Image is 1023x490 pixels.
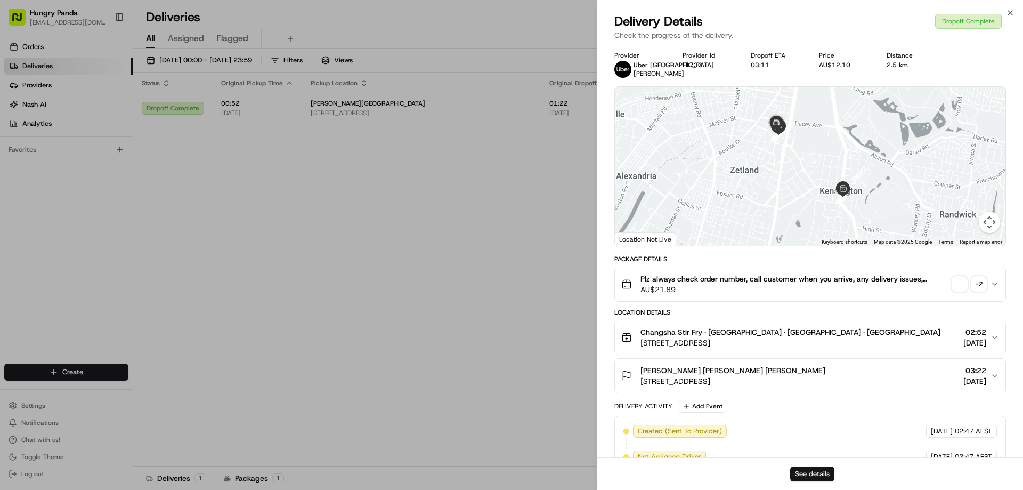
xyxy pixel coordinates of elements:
button: See details [790,467,834,481]
a: Powered byPylon [75,264,129,272]
span: [STREET_ADDRESS] [640,376,825,387]
span: [DATE] [963,376,986,387]
span: Created (Sent To Provider) [638,427,722,436]
button: Add Event [679,400,726,413]
span: AU$21.89 [640,284,948,295]
a: Open this area in Google Maps (opens a new window) [618,232,653,246]
button: Keyboard shortcuts [822,238,867,246]
span: Map data ©2025 Google [874,239,932,245]
span: [DATE] [931,452,953,462]
span: API Documentation [101,238,171,249]
button: See all [165,136,194,149]
p: Welcome 👋 [11,43,194,60]
span: [DATE] [963,338,986,348]
div: Provider Id [683,51,734,60]
span: [PERSON_NAME] [PERSON_NAME] [PERSON_NAME] [640,365,825,376]
span: Pylon [106,264,129,272]
button: [PERSON_NAME] [PERSON_NAME] [PERSON_NAME][STREET_ADDRESS]03:22[DATE] [615,359,1005,393]
span: [DATE] [931,427,953,436]
div: Provider [614,51,665,60]
div: 📗 [11,239,19,248]
span: Plz always check order number, call customer when you arrive, any delivery issues, Contact WhatsA... [640,274,948,284]
img: 1736555255976-a54dd68f-1ca7-489b-9aae-adbdc363a1c4 [11,102,30,121]
span: [PERSON_NAME] [33,194,86,203]
button: +2 [952,277,986,292]
div: 💻 [90,239,99,248]
div: Price [819,51,870,60]
span: Delivery Details [614,13,703,30]
div: 03:11 [751,61,802,69]
div: Start new chat [48,102,175,113]
img: Nash [11,11,32,32]
a: 📗Knowledge Base [6,234,86,253]
a: Report a map error [960,239,1002,245]
button: Map camera controls [979,212,1000,233]
div: Delivery Activity [614,402,672,411]
div: Package Details [614,255,1006,263]
span: [PERSON_NAME] [634,69,684,78]
a: Terms [938,239,953,245]
span: [STREET_ADDRESS] [640,338,940,348]
button: Plz always check order number, call customer when you arrive, any delivery issues, Contact WhatsA... [615,267,1005,301]
img: uber-new-logo.jpeg [614,61,631,78]
img: Asif Zaman Khan [11,184,28,201]
span: Knowledge Base [21,238,82,249]
div: 3 [835,192,847,204]
span: 03:22 [963,365,986,376]
div: 1 [851,169,863,181]
img: 1727276513143-84d647e1-66c0-4f92-a045-3c9f9f5dfd92 [22,102,42,121]
div: 4 [782,121,793,133]
div: Location Details [614,308,1006,317]
span: Uber [GEOGRAPHIC_DATA] [634,61,714,69]
button: Changsha Stir Fry · [GEOGRAPHIC_DATA] · [GEOGRAPHIC_DATA] · [GEOGRAPHIC_DATA][STREET_ADDRESS]02:5... [615,320,1005,355]
div: Dropoff ETA [751,51,802,60]
div: Distance [887,51,938,60]
button: FB73C [683,61,702,69]
img: Google [618,232,653,246]
div: 2.5 km [887,61,938,69]
img: 1736555255976-a54dd68f-1ca7-489b-9aae-adbdc363a1c4 [21,195,30,203]
div: Past conversations [11,139,68,147]
a: 💻API Documentation [86,234,175,253]
span: Not Assigned Driver [638,452,701,462]
div: AU$12.10 [819,61,870,69]
div: Location Not Live [615,232,676,246]
p: Check the progress of the delivery. [614,30,1006,41]
span: 02:47 AEST [955,452,992,462]
span: 02:47 AEST [955,427,992,436]
input: Clear [28,69,176,80]
span: • [35,165,39,174]
span: Changsha Stir Fry · [GEOGRAPHIC_DATA] · [GEOGRAPHIC_DATA] · [GEOGRAPHIC_DATA] [640,327,940,338]
div: + 2 [971,277,986,292]
span: • [88,194,92,203]
button: Start new chat [181,105,194,118]
span: 8月15日 [41,165,66,174]
span: 8月7日 [94,194,115,203]
span: 02:52 [963,327,986,338]
div: We're available if you need us! [48,113,147,121]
